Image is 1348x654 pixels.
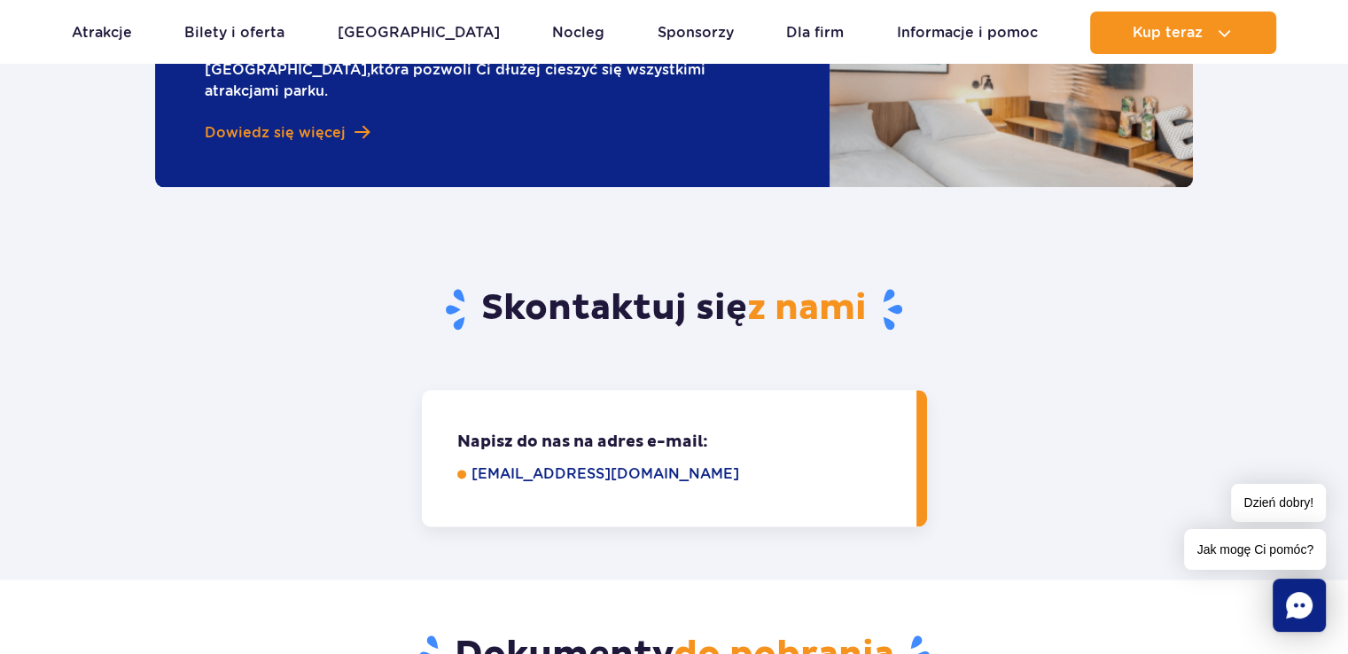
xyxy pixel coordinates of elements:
button: Kup teraz [1090,12,1276,54]
a: Informacje i pomoc [897,12,1038,54]
a: Atrakcje [72,12,132,54]
span: Napisz do nas na adres e-mail: [457,432,892,453]
a: Nocleg [552,12,604,54]
span: Jak mogę Ci pomóc? [1184,529,1326,570]
a: Bilety i oferta [184,12,284,54]
a: Dowiedz się więcej [205,123,370,143]
a: Dla firm [786,12,844,54]
a: [EMAIL_ADDRESS][DOMAIN_NAME] [471,463,892,485]
a: [GEOGRAPHIC_DATA] [338,12,500,54]
span: Dowiedz się więcej [205,123,346,143]
h2: Skontaktuj się [155,286,1193,332]
span: Kup teraz [1133,25,1203,41]
span: z nami [747,286,867,331]
span: Dzień dobry! [1231,484,1326,522]
a: Sponsorzy [658,12,734,54]
div: Chat [1273,579,1326,632]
